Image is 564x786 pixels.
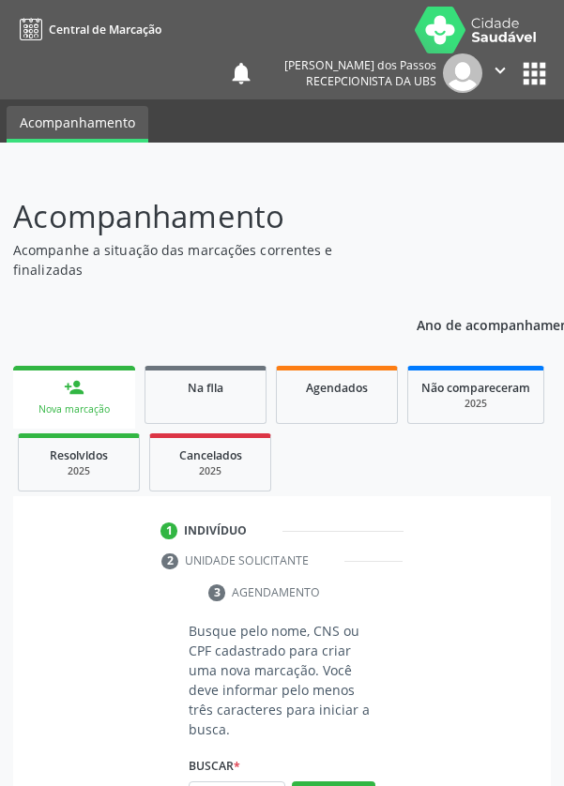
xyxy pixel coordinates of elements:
div: 2025 [163,464,257,478]
span: Na fila [188,380,223,396]
a: Acompanhamento [7,106,148,143]
span: Central de Marcação [49,22,161,38]
img: img [443,53,482,93]
p: Acompanhamento [13,193,389,240]
div: Nova marcação [26,402,122,416]
div: 1 [160,522,177,539]
span: Agendados [306,380,368,396]
div: 2025 [421,397,530,411]
div: [PERSON_NAME] dos Passos [284,57,436,73]
p: Busque pelo nome, CNS ou CPF cadastrado para criar uma nova marcação. Você deve informar pelo men... [189,621,375,739]
button: apps [518,57,551,90]
a: Central de Marcação [13,14,161,45]
p: Acompanhe a situação das marcações correntes e finalizadas [13,240,389,280]
span: Não compareceram [421,380,530,396]
div: Indivíduo [184,522,247,539]
span: Cancelados [179,447,242,463]
span: Resolvidos [50,447,108,463]
label: Buscar [189,752,240,781]
div: 2025 [32,464,126,478]
button:  [482,53,518,93]
i:  [490,60,511,81]
button: notifications [228,60,254,86]
div: person_add [64,377,84,398]
span: Recepcionista da UBS [306,73,436,89]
